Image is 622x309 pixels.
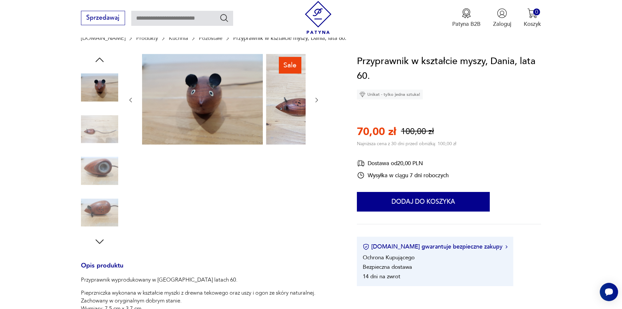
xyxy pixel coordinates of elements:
p: Przyprawnik w kształcie myszy, Dania, lata 60. [233,35,346,41]
iframe: Smartsupp widget button [600,283,618,301]
img: Ikona koszyka [527,8,537,18]
li: Ochrona Kupującego [363,254,415,261]
button: Dodaj do koszyka [357,192,490,212]
p: Przyprawnik wyprodukowany w [GEOGRAPHIC_DATA] latach 60. [81,276,315,284]
div: 0 [533,9,540,15]
div: Unikat - tylko jedna sztuka! [357,90,423,99]
p: Zaloguj [493,20,511,28]
div: Sale [279,57,301,73]
a: Ikona medaluPatyna B2B [452,8,481,28]
a: Kuchnia [169,35,188,41]
img: Patyna - sklep z meblami i dekoracjami vintage [302,1,335,34]
a: Sprzedawaj [81,16,125,21]
h1: Przyprawnik w kształcie myszy, Dania, lata 60. [357,54,541,84]
button: Szukaj [219,13,229,23]
button: Patyna B2B [452,8,481,28]
a: Pozostałe [199,35,222,41]
li: Bezpieczna dostawa [363,263,412,271]
img: Ikona medalu [461,8,471,18]
img: Ikonka użytkownika [497,8,507,18]
p: 100,00 zł [401,126,434,137]
li: 14 dni na zwrot [363,273,400,280]
img: Zdjęcie produktu Przyprawnik w kształcie myszy, Dania, lata 60. [142,54,263,145]
button: Sprzedawaj [81,11,125,25]
img: Ikona diamentu [359,92,365,97]
img: Zdjęcie produktu Przyprawnik w kształcie myszy, Dania, lata 60. [266,54,387,145]
p: Najniższa cena z 30 dni przed obniżką: 100,00 zł [357,141,456,147]
button: [DOMAIN_NAME] gwarantuje bezpieczne zakupy [363,243,507,251]
h3: Opis produktu [81,263,338,276]
button: Zaloguj [493,8,511,28]
div: Dostawa od 20,00 PLN [357,159,449,167]
p: 70,00 zł [357,125,396,139]
img: Ikona dostawy [357,159,365,167]
a: [DOMAIN_NAME] [81,35,125,41]
button: 0Koszyk [524,8,541,28]
img: Ikona certyfikatu [363,244,369,250]
img: Zdjęcie produktu Przyprawnik w kształcie myszy, Dania, lata 60. [81,69,118,106]
img: Zdjęcie produktu Przyprawnik w kształcie myszy, Dania, lata 60. [81,152,118,190]
p: Patyna B2B [452,20,481,28]
img: Ikona strzałki w prawo [505,245,507,249]
p: Koszyk [524,20,541,28]
img: Zdjęcie produktu Przyprawnik w kształcie myszy, Dania, lata 60. [81,194,118,231]
a: Produkty [136,35,158,41]
img: Zdjęcie produktu Przyprawnik w kształcie myszy, Dania, lata 60. [81,111,118,148]
div: Wysyłka w ciągu 7 dni roboczych [357,171,449,179]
